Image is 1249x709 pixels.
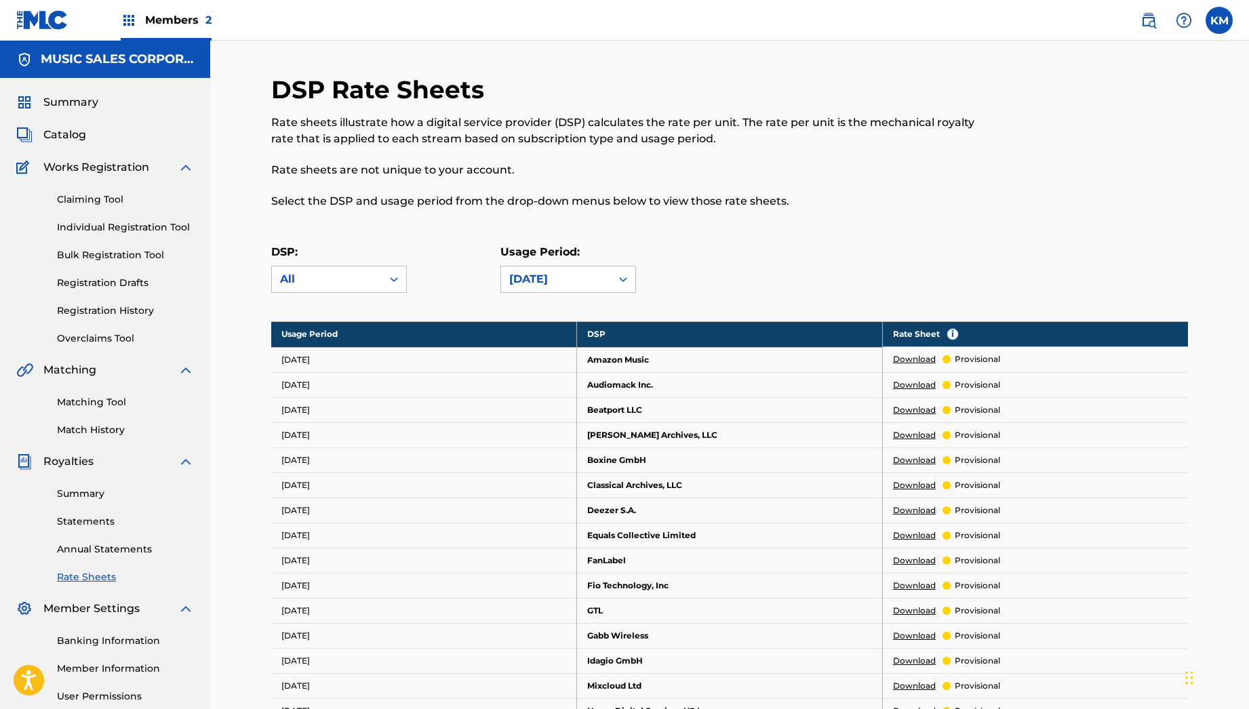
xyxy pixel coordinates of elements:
[955,529,1000,542] p: provisional
[577,321,883,347] th: DSP
[577,598,883,623] td: GTL
[271,193,977,209] p: Select the DSP and usage period from the drop-down menus below to view those rate sheets.
[57,514,194,529] a: Statements
[205,14,212,26] span: 2
[1206,7,1233,34] div: User Menu
[577,498,883,523] td: Deezer S.A.
[577,573,883,598] td: Fio Technology, Inc
[43,362,96,378] span: Matching
[271,548,577,573] td: [DATE]
[955,554,1000,567] p: provisional
[271,498,577,523] td: [DATE]
[955,605,1000,617] p: provisional
[43,127,86,143] span: Catalog
[955,404,1000,416] p: provisional
[577,347,883,372] td: Amazon Music
[893,479,936,491] a: Download
[500,245,580,258] label: Usage Period:
[57,634,194,648] a: Banking Information
[271,447,577,472] td: [DATE]
[16,601,33,617] img: Member Settings
[57,276,194,290] a: Registration Drafts
[178,159,194,176] img: expand
[893,379,936,391] a: Download
[57,423,194,437] a: Match History
[271,321,577,347] th: Usage Period
[57,220,194,235] a: Individual Registration Tool
[57,304,194,318] a: Registration History
[280,271,374,287] div: All
[16,453,33,470] img: Royalties
[893,630,936,642] a: Download
[947,329,958,340] span: i
[271,648,577,673] td: [DATE]
[577,523,883,548] td: Equals Collective Limited
[271,598,577,623] td: [DATE]
[893,655,936,667] a: Download
[271,115,977,147] p: Rate sheets illustrate how a digital service provider (DSP) calculates the rate per unit. The rat...
[577,397,883,422] td: Beatport LLC
[955,580,1000,592] p: provisional
[1211,479,1249,588] iframe: Resource Center
[1185,657,1193,698] div: Drag
[577,648,883,673] td: Idagio GmbH
[577,623,883,648] td: Gabb Wireless
[145,12,212,28] span: Members
[955,655,1000,667] p: provisional
[16,10,68,30] img: MLC Logo
[577,422,883,447] td: [PERSON_NAME] Archives, LLC
[271,397,577,422] td: [DATE]
[1135,7,1162,34] a: Public Search
[178,453,194,470] img: expand
[16,94,98,110] a: SummarySummary
[43,601,140,617] span: Member Settings
[271,573,577,598] td: [DATE]
[57,248,194,262] a: Bulk Registration Tool
[271,245,298,258] label: DSP:
[271,623,577,648] td: [DATE]
[57,542,194,556] a: Annual Statements
[271,422,577,447] td: [DATE]
[16,127,86,143] a: CatalogCatalog
[955,353,1000,365] p: provisional
[121,12,137,28] img: Top Rightsholders
[16,159,34,176] img: Works Registration
[16,52,33,68] img: Accounts
[1176,12,1192,28] img: help
[893,605,936,617] a: Download
[955,429,1000,441] p: provisional
[271,523,577,548] td: [DATE]
[16,127,33,143] img: Catalog
[893,680,936,692] a: Download
[893,429,936,441] a: Download
[577,548,883,573] td: FanLabel
[271,472,577,498] td: [DATE]
[893,504,936,516] a: Download
[955,680,1000,692] p: provisional
[893,454,936,466] a: Download
[178,362,194,378] img: expand
[43,159,149,176] span: Works Registration
[893,404,936,416] a: Download
[955,630,1000,642] p: provisional
[893,529,936,542] a: Download
[271,347,577,372] td: [DATE]
[57,487,194,501] a: Summary
[955,379,1000,391] p: provisional
[43,94,98,110] span: Summary
[577,372,883,397] td: Audiomack Inc.
[57,395,194,409] a: Matching Tool
[577,447,883,472] td: Boxine GmbH
[178,601,194,617] img: expand
[16,362,33,378] img: Matching
[271,162,977,178] p: Rate sheets are not unique to your account.
[57,331,194,346] a: Overclaims Tool
[16,94,33,110] img: Summary
[1141,12,1157,28] img: search
[577,472,883,498] td: Classical Archives, LLC
[883,321,1188,347] th: Rate Sheet
[1181,644,1249,709] iframe: Chat Widget
[57,570,194,584] a: Rate Sheets
[1170,7,1197,34] div: Help
[271,372,577,397] td: [DATE]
